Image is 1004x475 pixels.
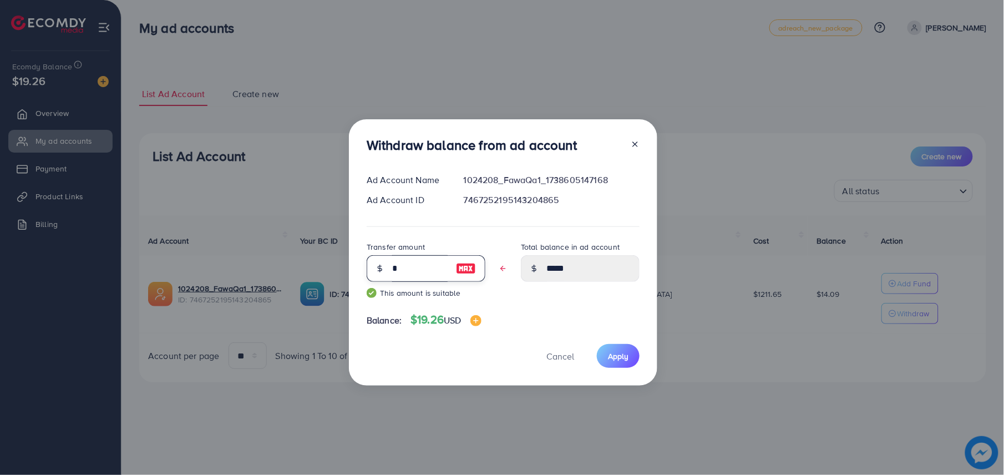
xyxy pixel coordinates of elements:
[597,344,640,368] button: Apply
[367,241,425,252] label: Transfer amount
[455,194,648,206] div: 7467252195143204865
[367,287,485,299] small: This amount is suitable
[444,314,461,326] span: USD
[456,262,476,275] img: image
[546,350,574,362] span: Cancel
[367,288,377,298] img: guide
[521,241,620,252] label: Total balance in ad account
[470,315,481,326] img: image
[367,314,402,327] span: Balance:
[455,174,648,186] div: 1024208_FawaQa1_1738605147168
[533,344,588,368] button: Cancel
[410,313,481,327] h4: $19.26
[358,174,455,186] div: Ad Account Name
[358,194,455,206] div: Ad Account ID
[608,351,628,362] span: Apply
[367,137,577,153] h3: Withdraw balance from ad account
